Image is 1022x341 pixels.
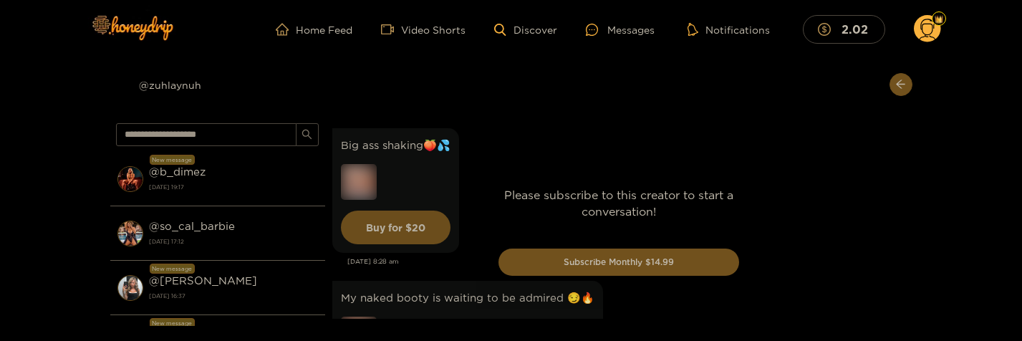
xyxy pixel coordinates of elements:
strong: @ so_cal_barbie [149,220,235,232]
img: conversation [117,275,143,301]
span: home [276,23,296,36]
span: search [302,129,312,141]
a: Discover [494,24,556,36]
strong: [DATE] 16:37 [149,289,318,302]
img: conversation [117,166,143,192]
mark: 2.02 [839,21,870,37]
div: New message [150,155,195,165]
a: Home Feed [276,23,352,36]
button: arrow-left [890,73,912,96]
span: arrow-left [895,79,906,91]
strong: @ [PERSON_NAME] [149,274,257,287]
span: video-camera [381,23,401,36]
span: dollar [818,23,838,36]
strong: @ b_dimez [149,165,206,178]
img: conversation [117,221,143,246]
a: Video Shorts [381,23,466,36]
button: 2.02 [803,15,885,43]
button: Subscribe Monthly $14.99 [498,249,739,276]
img: Fan Level [935,15,943,24]
div: New message [150,318,195,328]
div: Messages [586,21,655,38]
strong: [DATE] 17:12 [149,235,318,248]
p: Please subscribe to this creator to start a conversation! [498,187,739,220]
button: search [296,123,319,146]
strong: [DATE] 19:17 [149,181,318,193]
button: Notifications [683,22,774,37]
div: New message [150,264,195,274]
div: @zuhlaynuh [110,73,325,96]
